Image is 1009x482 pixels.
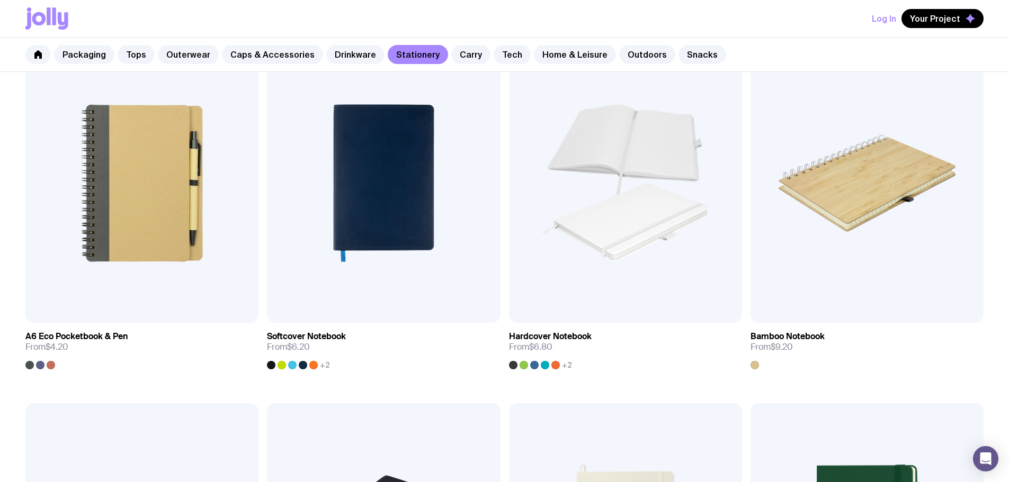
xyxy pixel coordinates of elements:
div: Open Intercom Messenger [973,446,998,471]
a: Stationery [388,45,448,64]
button: Your Project [901,9,984,28]
h3: Bamboo Notebook [751,331,825,342]
a: Softcover NotebookFrom$6.20+2 [267,323,500,369]
span: Your Project [910,13,960,24]
span: From [267,342,310,352]
span: From [25,342,68,352]
span: $9.20 [771,341,793,352]
span: $6.20 [287,341,310,352]
a: Caps & Accessories [222,45,323,64]
span: From [751,342,793,352]
h3: Softcover Notebook [267,331,346,342]
a: Bamboo NotebookFrom$9.20 [751,323,984,369]
a: A6 Eco Pocketbook & PenFrom$4.20 [25,323,258,369]
span: +2 [320,361,330,369]
a: Packaging [54,45,114,64]
a: Carry [451,45,490,64]
button: Log In [872,9,896,28]
a: Tops [118,45,155,64]
a: Drinkware [326,45,385,64]
span: $6.80 [529,341,552,352]
span: $4.20 [46,341,68,352]
span: +2 [562,361,572,369]
a: Outdoors [619,45,675,64]
a: Home & Leisure [534,45,616,64]
h3: A6 Eco Pocketbook & Pen [25,331,128,342]
span: From [509,342,552,352]
a: Hardcover NotebookFrom$6.80+2 [509,323,742,369]
a: Outerwear [158,45,219,64]
a: Tech [494,45,531,64]
a: Snacks [678,45,726,64]
h3: Hardcover Notebook [509,331,592,342]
